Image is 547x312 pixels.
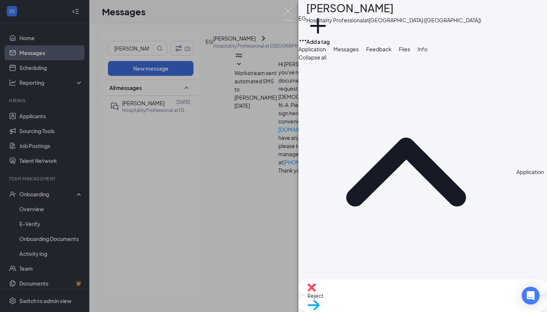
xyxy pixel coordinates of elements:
svg: Plus [306,14,330,38]
span: Files [399,46,410,52]
span: Feedback [366,46,391,52]
div: Application [516,168,544,176]
svg: ChevronUp [298,64,514,279]
span: Collapse all [298,53,547,61]
div: Hospitality Professional at [GEOGRAPHIC_DATA] ([GEOGRAPHIC_DATA]) [306,16,481,24]
span: Info [418,46,428,52]
span: Messages [333,46,359,52]
div: Open Intercom Messenger [522,287,540,305]
span: Reject [307,292,538,300]
svg: Ellipses [298,36,307,45]
button: PlusAdd a tag [306,14,330,46]
div: EG [298,14,306,22]
span: Application [298,46,326,52]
